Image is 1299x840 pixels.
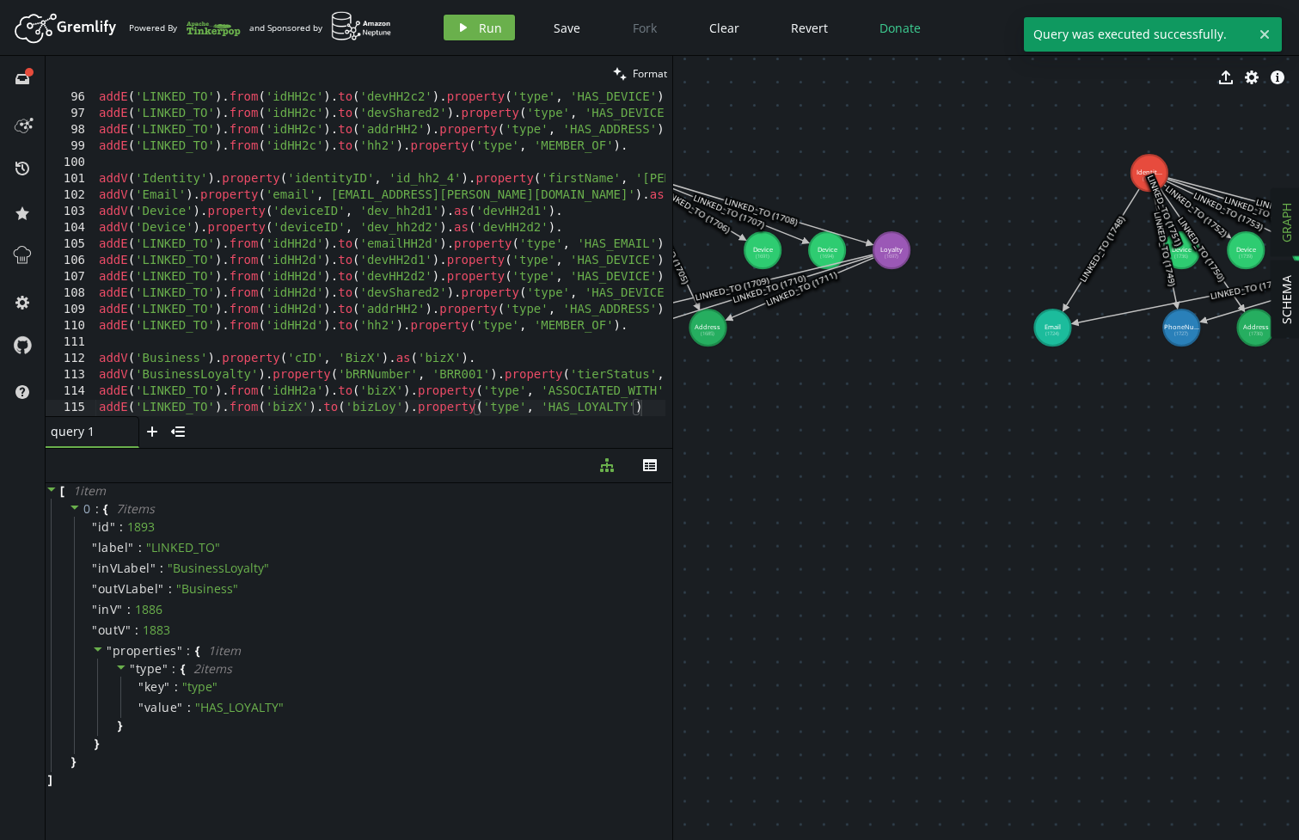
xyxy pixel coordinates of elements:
[135,602,162,617] div: 1886
[817,246,836,254] tspan: Device
[92,622,98,638] span: "
[46,334,96,351] div: 111
[98,622,126,638] span: outV
[92,518,98,535] span: "
[633,66,667,81] span: Format
[1236,246,1256,254] tspan: Device
[331,11,392,41] img: AWS Neptune
[820,253,834,260] tspan: (1694)
[138,540,142,555] span: :
[1172,246,1192,254] tspan: Device
[867,15,934,40] button: Donate
[1164,323,1199,332] tspan: PhoneNu...
[46,204,96,220] div: 103
[98,602,118,617] span: inV
[885,253,898,260] tspan: (1697)
[46,171,96,187] div: 101
[46,318,96,334] div: 110
[1143,175,1156,182] tspan: (1718)
[176,580,238,597] span: " Business "
[701,330,714,337] tspan: (1685)
[160,561,163,576] span: :
[113,642,177,659] span: properties
[130,660,136,677] span: "
[175,679,178,695] span: :
[138,678,144,695] span: "
[92,601,98,617] span: "
[60,483,64,499] span: [
[177,642,183,659] span: "
[46,236,96,253] div: 105
[46,122,96,138] div: 98
[158,580,164,597] span: "
[778,15,841,40] button: Revert
[46,106,96,122] div: 97
[136,660,162,677] span: type
[144,679,165,695] span: key
[46,383,96,400] div: 114
[709,20,739,36] span: Clear
[126,622,132,638] span: "
[103,501,107,517] span: {
[879,20,921,36] span: Donate
[756,253,769,260] tspan: (1691)
[138,699,144,715] span: "
[172,661,176,677] span: :
[249,11,392,44] div: and Sponsored by
[880,246,903,254] tspan: Loyalty
[181,661,185,677] span: {
[168,560,269,576] span: " BusinessLoyalty "
[187,643,191,659] span: :
[115,718,122,733] span: }
[107,642,113,659] span: "
[1239,253,1253,260] tspan: (1739)
[73,482,106,499] span: 1 item
[69,754,76,769] span: }
[46,367,96,383] div: 113
[128,539,134,555] span: "
[46,351,96,367] div: 112
[98,561,150,576] span: inVLabel
[554,20,580,36] span: Save
[1045,330,1059,337] tspan: (1724)
[129,13,241,43] div: Powered By
[116,500,155,517] span: 7 item s
[98,540,129,555] span: label
[696,15,752,40] button: Clear
[95,501,100,517] span: :
[46,138,96,155] div: 99
[208,642,241,659] span: 1 item
[117,601,123,617] span: "
[127,519,155,535] div: 1893
[46,253,96,269] div: 106
[92,539,98,555] span: "
[92,580,98,597] span: "
[46,220,96,236] div: 104
[51,424,119,439] span: query 1
[444,15,515,40] button: Run
[1024,17,1252,52] span: Query was executed successfully.
[164,678,170,695] span: "
[46,772,52,788] span: ]
[150,560,156,576] span: "
[1243,323,1269,332] tspan: Address
[177,699,183,715] span: "
[83,500,91,517] span: 0
[92,560,98,576] span: "
[46,155,96,171] div: 100
[119,519,123,535] span: :
[110,518,116,535] span: "
[193,660,232,677] span: 2 item s
[46,400,96,416] div: 115
[169,581,172,597] span: :
[619,15,671,40] button: Fork
[98,581,159,597] span: outVLabel
[1045,323,1061,332] tspan: Email
[127,602,131,617] span: :
[752,246,772,254] tspan: Device
[1174,253,1188,260] tspan: (1736)
[791,20,828,36] span: Revert
[144,700,178,715] span: value
[46,187,96,204] div: 102
[1229,15,1286,40] button: Sign In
